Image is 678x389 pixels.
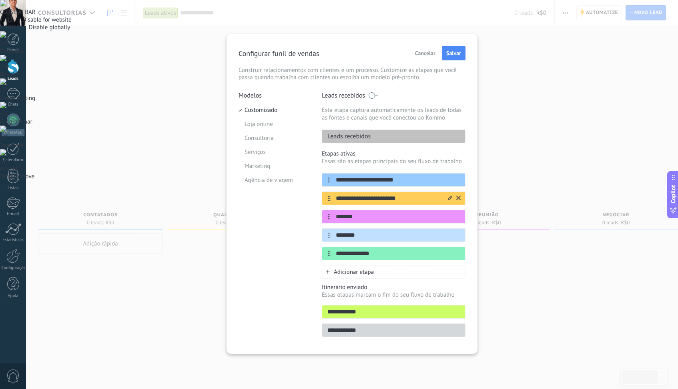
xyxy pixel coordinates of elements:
div: E-mail [2,211,25,217]
div: Ajuda [2,293,25,299]
div: Estatísticas [2,237,25,243]
p: Itinerário enviado [322,283,465,291]
p: Essas etapas marcam o fim do seu fluxo de trabalho [322,291,465,299]
div: Configurações [2,265,25,271]
span: Copilot [669,185,677,203]
span: Adicionar etapa [334,268,374,276]
div: Listas [2,186,25,191]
